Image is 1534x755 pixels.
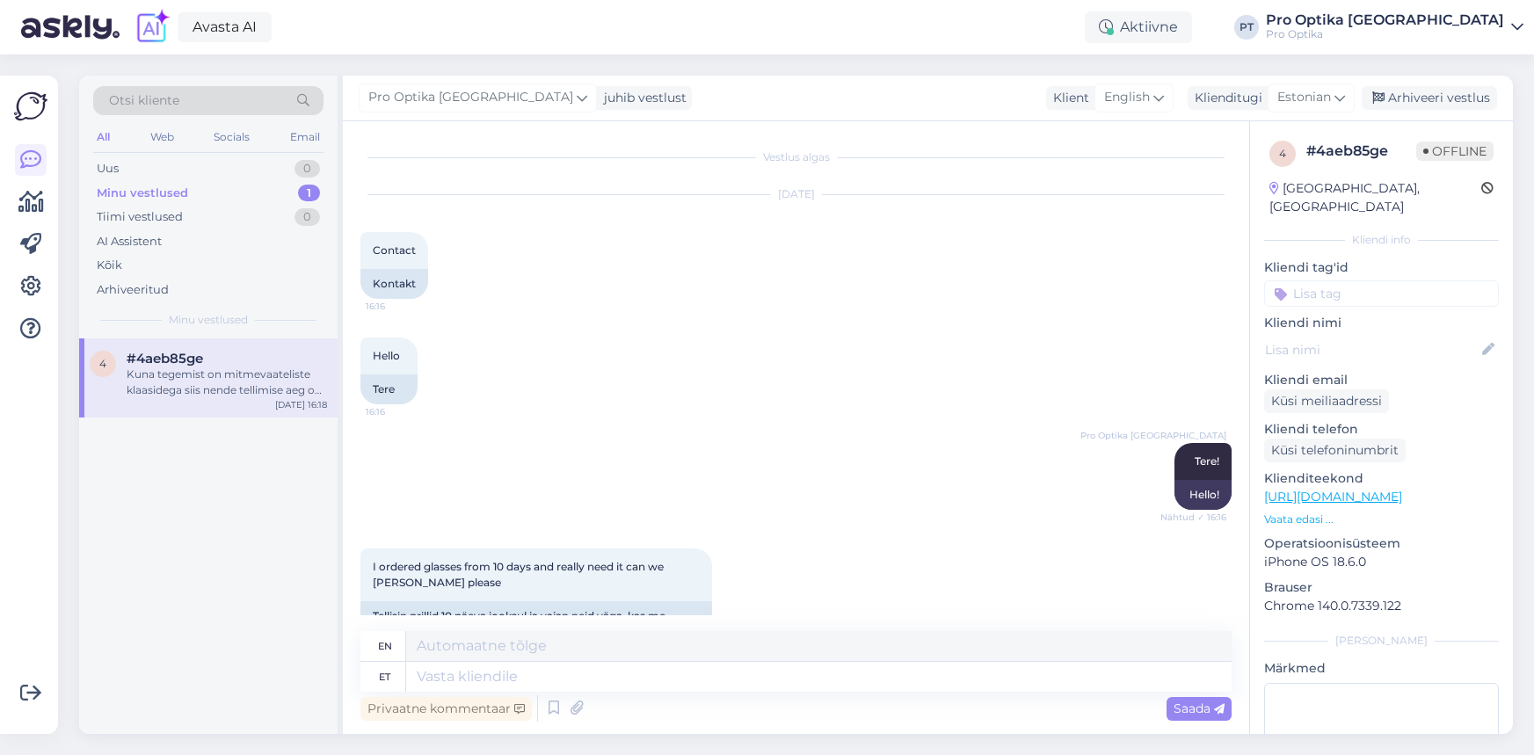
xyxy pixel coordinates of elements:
[1046,89,1089,107] div: Klient
[109,91,179,110] span: Otsi kliente
[1279,147,1286,160] span: 4
[97,257,122,274] div: Kõik
[1195,454,1219,468] span: Tere!
[1234,15,1259,40] div: PT
[97,208,183,226] div: Tiimi vestlused
[373,243,416,257] span: Contact
[360,697,532,721] div: Privaatne kommentaar
[1188,89,1262,107] div: Klienditugi
[97,233,162,250] div: AI Assistent
[1362,86,1497,110] div: Arhiveeri vestlus
[360,186,1232,202] div: [DATE]
[127,367,327,398] div: Kuna tegemist on mitmevaateliste klaasidega siis nende tellimise aeg on pikem. Tähtaeg on 24.10. ...
[127,351,203,367] span: #4aeb85ge
[1264,258,1499,277] p: Kliendi tag'id
[1264,280,1499,307] input: Lisa tag
[1269,179,1481,216] div: [GEOGRAPHIC_DATA], [GEOGRAPHIC_DATA]
[93,126,113,149] div: All
[275,398,327,411] div: [DATE] 16:18
[1104,88,1150,107] span: English
[360,601,712,647] div: Tellisin prillid 10 päeva jooksul ja vajan neid väga, kas me saaksime [PERSON_NAME]
[1264,578,1499,597] p: Brauser
[97,281,169,299] div: Arhiveeritud
[287,126,324,149] div: Email
[366,300,432,313] span: 16:16
[379,662,390,692] div: et
[97,160,119,178] div: Uus
[14,90,47,123] img: Askly Logo
[1277,88,1331,107] span: Estonian
[373,349,400,362] span: Hello
[1174,480,1232,510] div: Hello!
[360,374,418,404] div: Tere
[178,12,272,42] a: Avasta AI
[1266,13,1504,27] div: Pro Optika [GEOGRAPHIC_DATA]
[1264,553,1499,571] p: iPhone OS 18.6.0
[99,357,106,370] span: 4
[294,208,320,226] div: 0
[1264,534,1499,553] p: Operatsioonisüsteem
[1306,141,1416,162] div: # 4aeb85ge
[1264,371,1499,389] p: Kliendi email
[210,126,253,149] div: Socials
[1264,659,1499,678] p: Märkmed
[1266,27,1504,41] div: Pro Optika
[373,560,666,589] span: I ordered glasses from 10 days and really need it can we [PERSON_NAME] please
[169,312,248,328] span: Minu vestlused
[1174,701,1225,716] span: Saada
[1264,469,1499,488] p: Klienditeekond
[1266,13,1523,41] a: Pro Optika [GEOGRAPHIC_DATA]Pro Optika
[366,405,432,418] span: 16:16
[1265,340,1479,359] input: Lisa nimi
[134,9,171,46] img: explore-ai
[147,126,178,149] div: Web
[1160,511,1226,524] span: Nähtud ✓ 16:16
[1264,232,1499,248] div: Kliendi info
[597,89,687,107] div: juhib vestlust
[1264,512,1499,527] p: Vaata edasi ...
[294,160,320,178] div: 0
[378,631,392,661] div: en
[1416,142,1494,161] span: Offline
[1085,11,1192,43] div: Aktiivne
[1264,420,1499,439] p: Kliendi telefon
[97,185,188,202] div: Minu vestlused
[1264,597,1499,615] p: Chrome 140.0.7339.122
[1264,489,1402,505] a: [URL][DOMAIN_NAME]
[1264,314,1499,332] p: Kliendi nimi
[360,269,428,299] div: Kontakt
[1264,633,1499,649] div: [PERSON_NAME]
[368,88,573,107] span: Pro Optika [GEOGRAPHIC_DATA]
[1264,439,1406,462] div: Küsi telefoninumbrit
[360,149,1232,165] div: Vestlus algas
[298,185,320,202] div: 1
[1264,389,1389,413] div: Küsi meiliaadressi
[1080,429,1226,442] span: Pro Optika [GEOGRAPHIC_DATA]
